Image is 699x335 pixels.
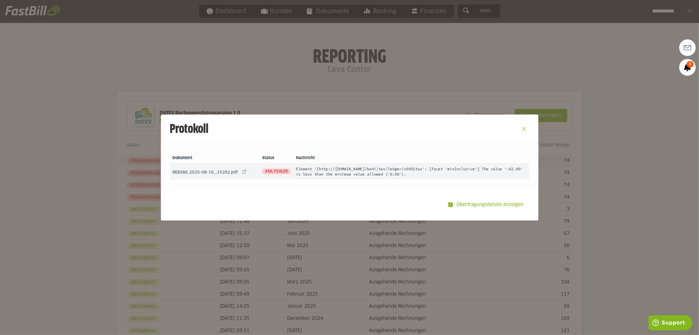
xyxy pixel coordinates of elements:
[262,169,291,174] span: XML Fehler
[679,59,696,75] a: 6
[173,171,238,175] span: RE8586_2025-08-10__15392.pdf
[293,164,529,179] td: Element '{http://[DOMAIN_NAME]/bedi/tps/ledger/v050}tax': [facet 'minInclusive'] The value '-82.0...
[293,153,529,164] th: Nachricht
[649,315,692,332] iframe: Öffnet ein Widget, in dem Sie weitere Informationen finden
[444,198,529,211] sl-button: Übertragungsdetails anzeigen
[687,61,694,68] span: 6
[260,153,293,164] th: Status
[170,153,260,164] th: Dokument
[240,167,249,176] sl-icon-button: RE8586_2025-08-10__15392.pdf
